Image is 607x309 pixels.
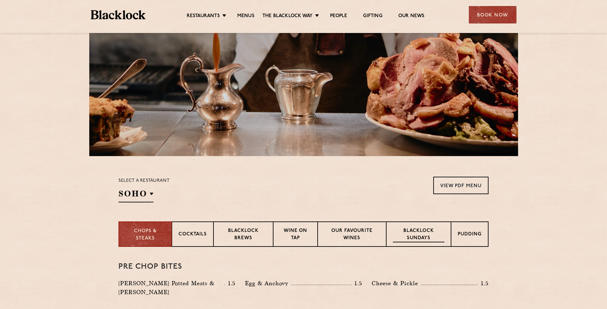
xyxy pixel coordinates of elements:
[363,13,382,20] a: Gifting
[125,228,165,242] p: Chops & Steaks
[237,13,254,20] a: Menus
[179,231,207,239] p: Cocktails
[324,227,379,242] p: Our favourite wines
[118,263,489,271] h3: Pre Chop Bites
[187,13,220,20] a: Restaurants
[393,227,444,242] p: Blacklock Sundays
[118,177,170,185] p: Select a restaurant
[398,13,425,20] a: Our News
[280,227,311,242] p: Wine on Tap
[220,227,266,242] p: Blacklock Brews
[372,279,421,288] p: Cheese & Pickle
[478,279,489,287] p: 1.5
[351,279,362,287] p: 1.5
[118,188,153,202] h2: SOHO
[433,177,489,194] a: View PDF Menu
[458,231,482,239] p: Pudding
[225,279,236,287] p: 1.5
[262,13,313,20] a: The Blacklock Way
[118,279,224,297] p: [PERSON_NAME] Potted Meats & [PERSON_NAME]
[330,13,347,20] a: People
[245,279,291,288] p: Egg & Anchovy
[91,10,146,19] img: BL_Textured_Logo-footer-cropped.svg
[469,6,516,23] div: Book Now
